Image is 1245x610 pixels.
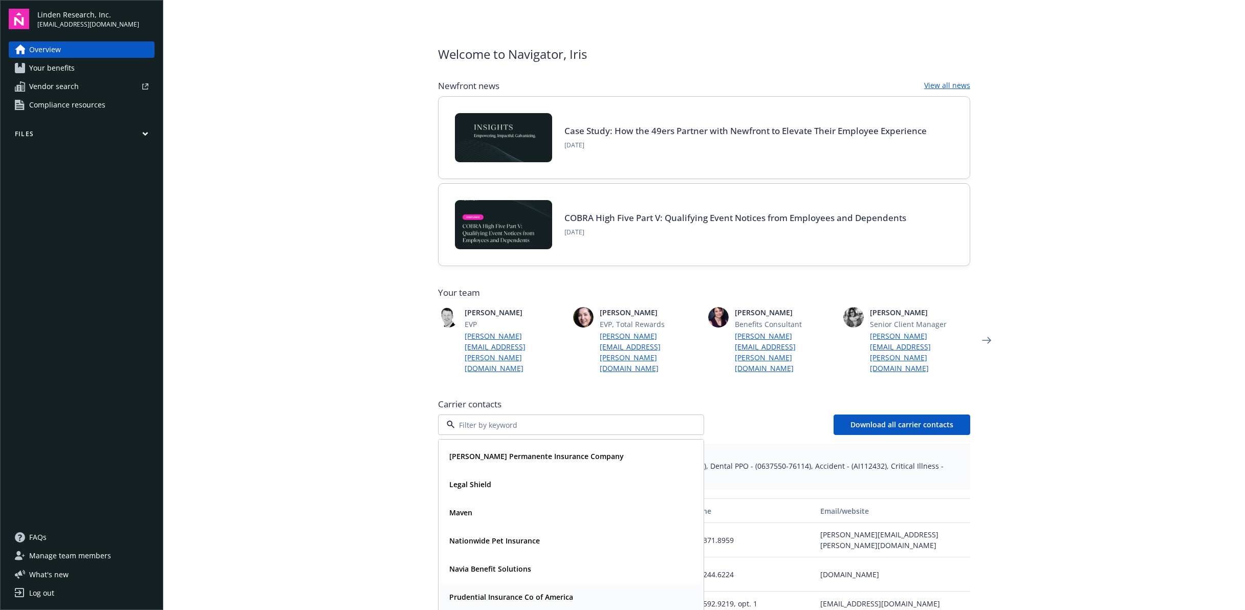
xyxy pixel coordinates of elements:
[834,415,970,435] button: Download all carrier contacts
[564,125,927,137] a: Case Study: How the 49ers Partner with Newfront to Elevate Their Employee Experience
[600,319,700,330] span: EVP, Total Rewards
[850,420,953,429] span: Download all carrier contacts
[446,461,962,482] span: Medical PPO - (00637550), HDHP PPO - (00637550), Medical EPO - (00637550), Dental PPO - (0637550-...
[816,498,970,523] button: Email/website
[449,480,491,489] strong: Legal Shield
[843,307,864,328] img: photo
[816,557,970,592] div: [DOMAIN_NAME]
[924,80,970,92] a: View all news
[438,80,499,92] span: Newfront news
[449,451,624,461] strong: [PERSON_NAME] Permanente Insurance Company
[37,20,139,29] span: [EMAIL_ADDRESS][DOMAIN_NAME]
[438,398,970,410] span: Carrier contacts
[29,97,105,113] span: Compliance resources
[29,60,75,76] span: Your benefits
[449,564,531,574] strong: Navia Benefit Solutions
[438,307,458,328] img: photo
[685,557,816,592] div: 800.244.6224
[870,331,970,374] a: [PERSON_NAME][EMAIL_ADDRESS][PERSON_NAME][DOMAIN_NAME]
[29,41,61,58] span: Overview
[29,569,69,580] span: What ' s new
[449,536,540,546] strong: Nationwide Pet Insurance
[446,451,962,461] span: Plan types
[455,420,683,430] input: Filter by keyword
[29,529,47,546] span: FAQs
[438,287,970,299] span: Your team
[9,97,155,113] a: Compliance resources
[29,585,54,601] div: Log out
[9,529,155,546] a: FAQs
[816,523,970,557] div: [PERSON_NAME][EMAIL_ADDRESS][PERSON_NAME][DOMAIN_NAME]
[735,307,835,318] span: [PERSON_NAME]
[600,331,700,374] a: [PERSON_NAME][EMAIL_ADDRESS][PERSON_NAME][DOMAIN_NAME]
[9,569,85,580] button: What's new
[978,332,995,348] a: Next
[564,228,906,237] span: [DATE]
[685,498,816,523] button: Phone
[708,307,729,328] img: photo
[9,78,155,95] a: Vendor search
[9,60,155,76] a: Your benefits
[449,592,573,602] strong: Prudential Insurance Co of America
[465,307,565,318] span: [PERSON_NAME]
[37,9,139,20] span: Linden Research, Inc.
[689,506,812,516] div: Phone
[9,129,155,142] button: Files
[573,307,594,328] img: photo
[735,331,835,374] a: [PERSON_NAME][EMAIL_ADDRESS][PERSON_NAME][DOMAIN_NAME]
[29,548,111,564] span: Manage team members
[9,9,29,29] img: navigator-logo.svg
[870,307,970,318] span: [PERSON_NAME]
[37,9,155,29] button: Linden Research, Inc.[EMAIL_ADDRESS][DOMAIN_NAME]
[685,523,816,557] div: 415.371.8959
[9,548,155,564] a: Manage team members
[564,141,927,150] span: [DATE]
[600,307,700,318] span: [PERSON_NAME]
[29,78,79,95] span: Vendor search
[870,319,970,330] span: Senior Client Manager
[438,45,587,63] span: Welcome to Navigator , Iris
[9,41,155,58] a: Overview
[564,212,906,224] a: COBRA High Five Part V: Qualifying Event Notices from Employees and Dependents
[455,113,552,162] img: Card Image - INSIGHTS copy.png
[735,319,835,330] span: Benefits Consultant
[449,508,472,517] strong: Maven
[465,331,565,374] a: [PERSON_NAME][EMAIL_ADDRESS][PERSON_NAME][DOMAIN_NAME]
[820,506,966,516] div: Email/website
[455,200,552,249] img: BLOG-Card Image - Compliance - COBRA High Five Pt 5 - 09-11-25.jpg
[465,319,565,330] span: EVP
